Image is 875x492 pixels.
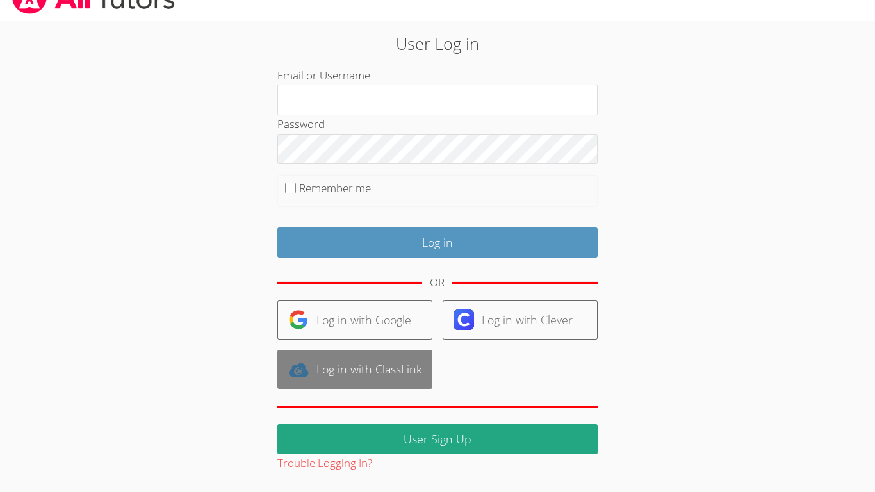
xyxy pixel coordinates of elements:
[277,350,432,389] a: Log in with ClassLink
[277,117,325,131] label: Password
[277,227,598,258] input: Log in
[288,359,309,380] img: classlink-logo-d6bb404cc1216ec64c9a2012d9dc4662098be43eaf13dc465df04b49fa7ab582.svg
[443,300,598,340] a: Log in with Clever
[201,31,674,56] h2: User Log in
[277,454,372,473] button: Trouble Logging In?
[454,309,474,330] img: clever-logo-6eab21bc6e7a338710f1a6ff85c0baf02591cd810cc4098c63d3a4b26e2feb20.svg
[299,181,371,195] label: Remember me
[288,309,309,330] img: google-logo-50288ca7cdecda66e5e0955fdab243c47b7ad437acaf1139b6f446037453330a.svg
[277,300,432,340] a: Log in with Google
[430,274,445,292] div: OR
[277,68,370,83] label: Email or Username
[277,424,598,454] a: User Sign Up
